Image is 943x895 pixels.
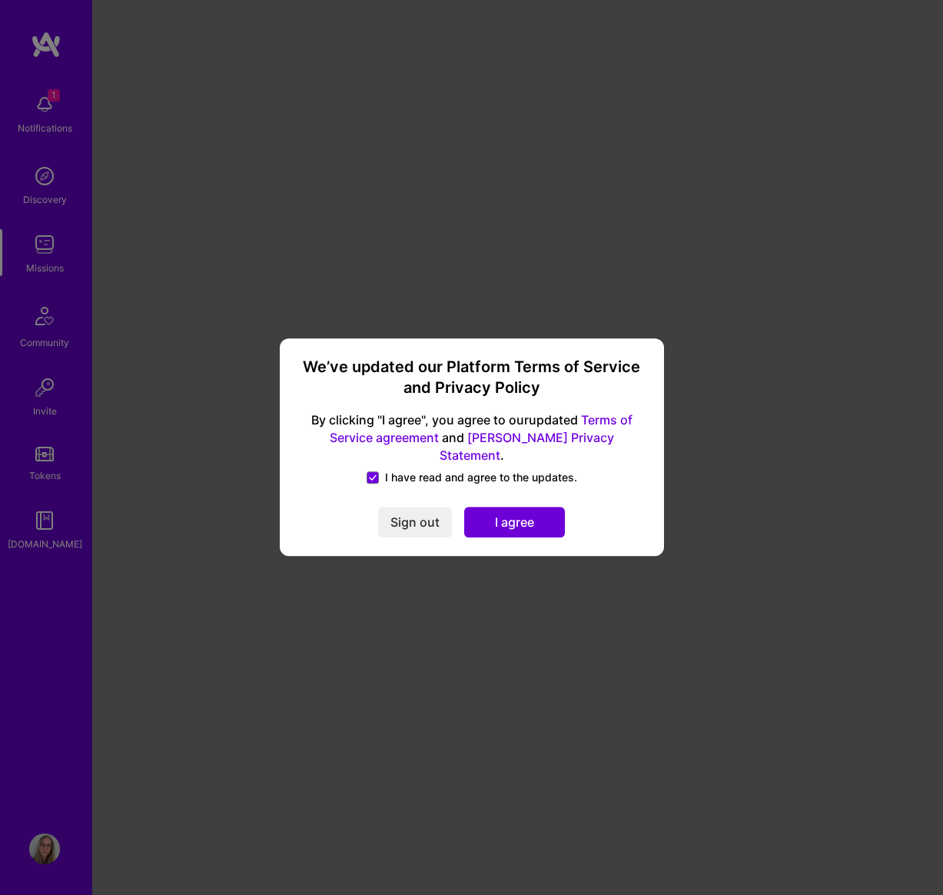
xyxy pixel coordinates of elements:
[378,507,452,538] button: Sign out
[330,412,633,445] a: Terms of Service agreement
[298,411,646,464] span: By clicking "I agree", you agree to our updated and .
[298,357,646,399] h3: We’ve updated our Platform Terms of Service and Privacy Policy
[464,507,565,538] button: I agree
[385,471,577,486] span: I have read and agree to the updates.
[440,430,614,463] a: [PERSON_NAME] Privacy Statement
